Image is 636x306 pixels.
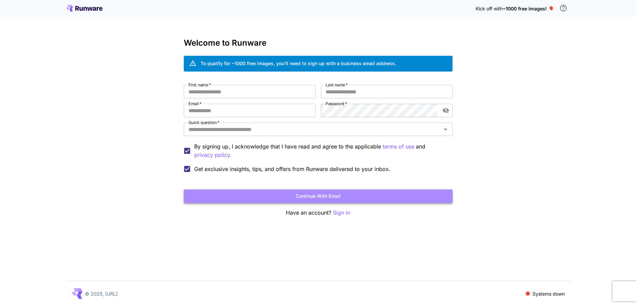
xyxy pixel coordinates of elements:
label: Email [188,101,202,106]
label: Quick question [188,120,219,125]
button: Open [441,125,450,134]
button: By signing up, I acknowledge that I have read and agree to the applicable and privacy policy. [383,142,414,151]
p: By signing up, I acknowledge that I have read and agree to the applicable and [194,142,447,159]
p: Systems down [533,290,565,297]
label: First name [188,82,211,88]
p: privacy policy. [194,151,231,159]
button: Continue with email [184,189,453,203]
button: Sign in [333,209,350,217]
button: toggle password visibility [440,104,452,117]
label: Password [326,101,347,106]
p: terms of use [383,142,414,151]
p: Have an account? [184,209,453,217]
span: ~1000 free images! 🎈 [503,6,554,11]
label: Last name [326,82,348,88]
span: Kick off with [476,6,503,11]
h3: Welcome to Runware [184,38,453,48]
p: © 2025, [URL] [85,290,118,297]
button: By signing up, I acknowledge that I have read and agree to the applicable terms of use and [194,151,231,159]
button: In order to qualify for free credit, you need to sign up with a business email address and click ... [557,1,570,15]
span: Get exclusive insights, tips, and offers from Runware delivered to your inbox. [194,165,390,173]
div: To qualify for ~1000 free images, you’ll need to sign up with a business email address. [201,60,396,67]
